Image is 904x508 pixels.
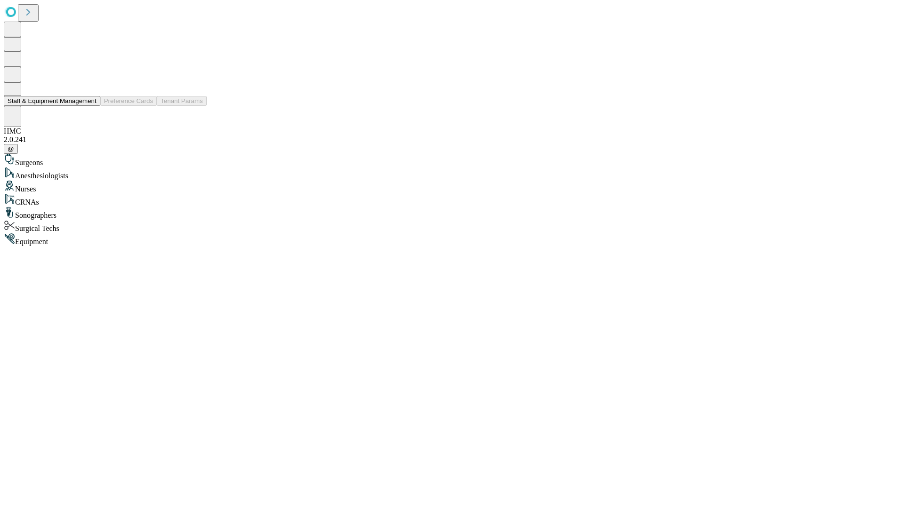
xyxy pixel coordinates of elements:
[100,96,157,106] button: Preference Cards
[4,135,900,144] div: 2.0.241
[4,127,900,135] div: HMC
[4,193,900,206] div: CRNAs
[4,206,900,220] div: Sonographers
[157,96,207,106] button: Tenant Params
[4,233,900,246] div: Equipment
[4,96,100,106] button: Staff & Equipment Management
[8,145,14,152] span: @
[4,144,18,154] button: @
[4,220,900,233] div: Surgical Techs
[4,154,900,167] div: Surgeons
[4,180,900,193] div: Nurses
[4,167,900,180] div: Anesthesiologists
